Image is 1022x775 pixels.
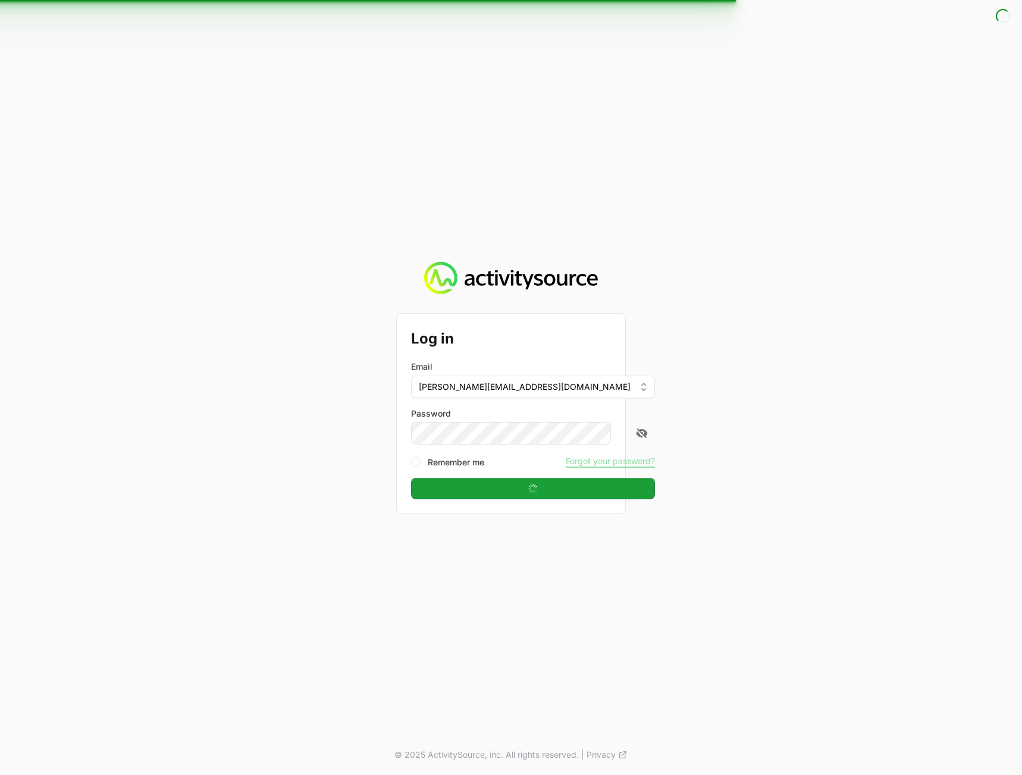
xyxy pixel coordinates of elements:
[411,408,655,420] label: Password
[411,376,655,398] button: [PERSON_NAME][EMAIL_ADDRESS][DOMAIN_NAME]
[587,749,628,761] a: Privacy
[424,262,597,295] img: Activity Source
[411,361,432,373] label: Email
[411,328,655,349] h2: Log in
[419,381,631,393] span: [PERSON_NAME][EMAIL_ADDRESS][DOMAIN_NAME]
[394,749,579,761] p: © 2025 ActivitySource, inc. All rights reserved.
[581,749,584,761] span: |
[428,456,484,468] label: Remember me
